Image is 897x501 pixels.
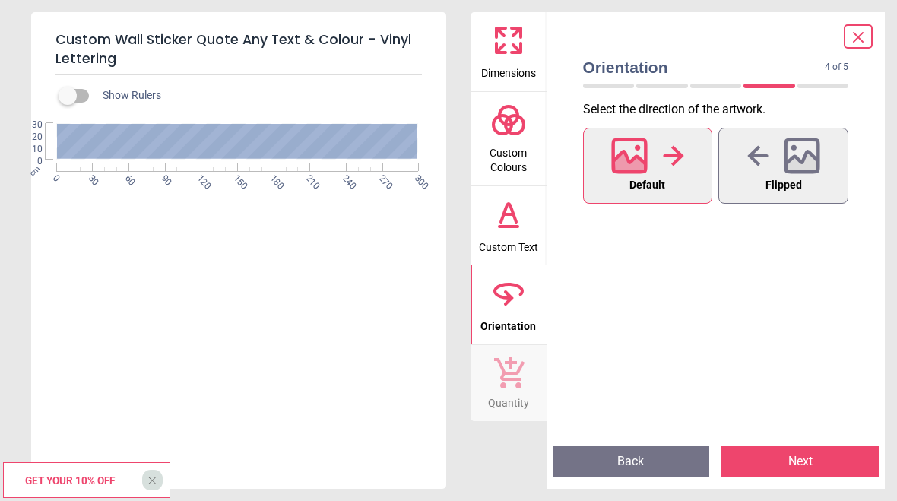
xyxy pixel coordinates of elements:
span: Flipped [765,176,802,195]
p: Select the direction of the artwork . [583,101,861,118]
span: 30 [14,119,43,132]
span: Orientation [480,312,536,335]
button: Dimensions [471,12,547,91]
button: Next [721,446,879,477]
button: Custom Text [471,186,547,265]
button: Quantity [471,345,547,421]
span: cm [27,163,41,177]
span: 0 [14,155,43,168]
span: Dimensions [481,59,536,81]
button: Orientation [471,265,547,344]
button: Default [583,128,713,204]
button: Back [553,446,710,477]
span: 4 of 5 [825,61,848,74]
span: 10 [14,143,43,156]
button: Flipped [718,128,848,204]
h5: Custom Wall Sticker Quote Any Text & Colour - Vinyl Lettering [55,24,422,75]
span: Orientation [583,56,826,78]
button: Custom Colours [471,92,547,185]
span: 20 [14,131,43,144]
span: Custom Text [479,233,538,255]
span: Quantity [488,388,529,411]
div: Show Rulers [68,87,446,105]
span: Custom Colours [472,138,545,176]
span: Default [629,176,665,195]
